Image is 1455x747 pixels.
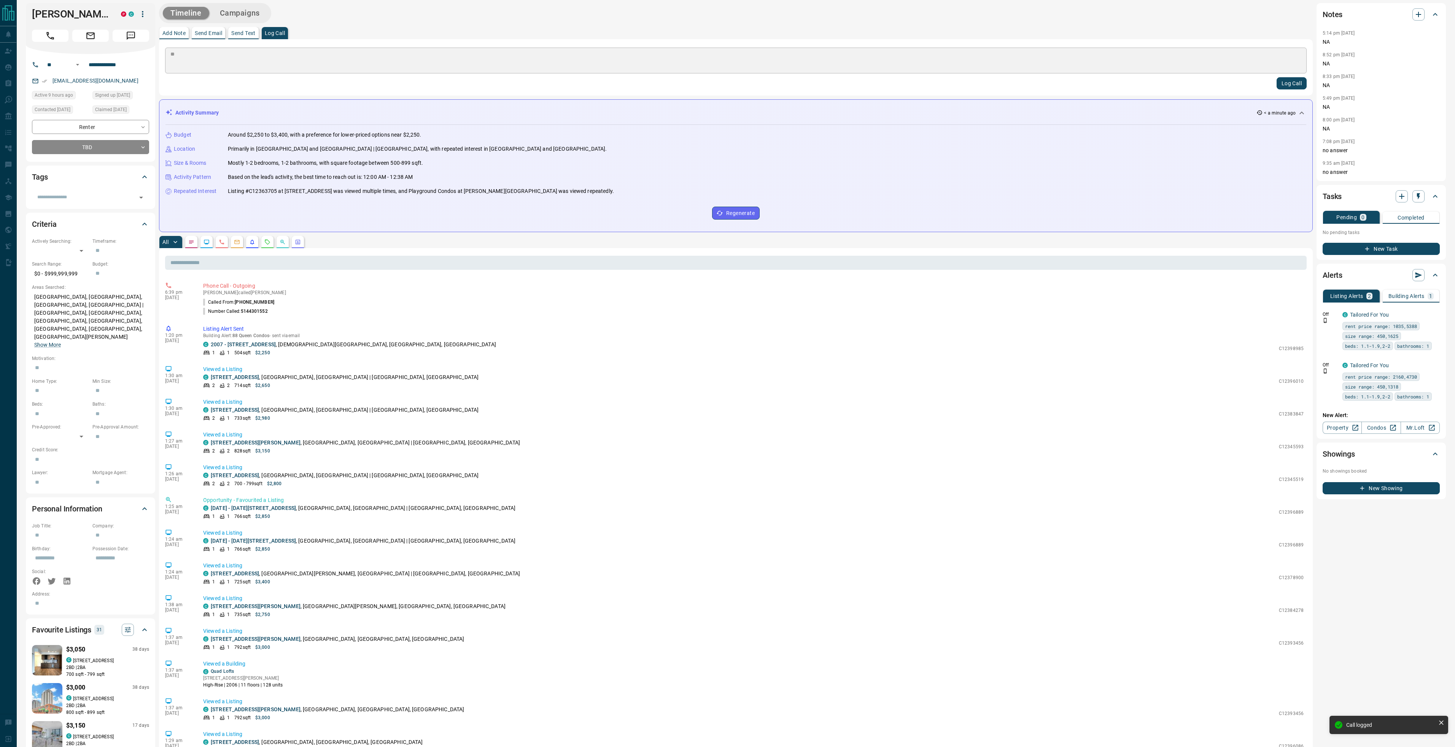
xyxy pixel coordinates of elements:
p: 1 [1429,293,1432,299]
p: Motivation: [32,355,149,362]
p: 700 sqft - 799 sqft [66,671,149,678]
p: C12383847 [1279,411,1304,417]
span: Signed up [DATE] [95,91,130,99]
p: 766 sqft [234,513,251,520]
p: Budget: [92,261,149,268]
p: C12345593 [1279,443,1304,450]
p: 1:20 pm [165,333,192,338]
img: Favourited listing [22,683,72,714]
svg: Requests [264,239,270,245]
svg: Calls [219,239,225,245]
h2: Showings [1323,448,1355,460]
p: Address: [32,591,149,597]
p: 7:08 pm [DATE] [1323,139,1355,144]
p: $2,850 [255,513,270,520]
p: 1:24 am [165,537,192,542]
p: 5:14 pm [DATE] [1323,30,1355,36]
p: 1 [227,546,230,553]
p: Pre-Approval Amount: [92,424,149,430]
img: Favourited listing [27,645,67,675]
svg: Agent Actions [295,239,301,245]
div: Call logged [1346,722,1435,728]
p: 8:00 pm [DATE] [1323,117,1355,123]
p: Add Note [162,30,186,36]
p: 1 [212,611,215,618]
p: NA [1323,38,1440,46]
p: [DATE] [165,444,192,449]
p: $3,400 [255,578,270,585]
p: , [GEOGRAPHIC_DATA], [GEOGRAPHIC_DATA] | [GEOGRAPHIC_DATA], [GEOGRAPHIC_DATA] [211,373,479,381]
p: [DATE] [165,542,192,547]
p: Activity Pattern [174,173,211,181]
p: Activity Summary [175,109,219,117]
p: 2 [227,480,230,487]
div: Favourite Listings31 [32,621,149,639]
p: 1:37 am [165,705,192,710]
p: 2 [227,448,230,454]
span: [PHONE_NUMBER] [235,299,274,305]
p: 2 [212,382,215,389]
p: 1 [212,513,215,520]
p: C12378900 [1279,574,1304,581]
p: 828 sqft [234,448,251,454]
p: Possession Date: [92,545,149,552]
div: condos.ca [203,571,208,576]
a: Favourited listing$3,00038 dayscondos.ca[STREET_ADDRESS]2BD |2BA800 sqft - 899 sqft [32,682,149,716]
svg: Opportunities [280,239,286,245]
h2: Criteria [32,218,57,230]
p: [STREET_ADDRESS][PERSON_NAME] [203,675,283,682]
p: C12393456 [1279,640,1304,647]
p: [DATE] [165,476,192,482]
div: property.ca [121,11,126,17]
p: Repeated Interest [174,187,216,195]
a: [DATE] - [DATE][STREET_ADDRESS] [211,505,296,511]
p: 1 [227,714,230,721]
p: Log Call [265,30,285,36]
p: Viewed a Listing [203,562,1304,570]
p: , [DEMOGRAPHIC_DATA][GEOGRAPHIC_DATA], [GEOGRAPHIC_DATA], [GEOGRAPHIC_DATA] [211,341,496,349]
a: [STREET_ADDRESS] [211,739,259,745]
p: [DATE] [165,575,192,580]
p: $2,650 [255,382,270,389]
button: Campaigns [212,7,267,19]
p: 1:37 am [165,635,192,640]
p: 792 sqft [234,644,251,651]
p: $3,000 [255,644,270,651]
span: rent price range: 2160,4730 [1345,373,1417,381]
p: High-Rise | 2006 | 11 floors | 128 units [203,682,283,688]
h2: Favourite Listings [32,624,91,636]
p: 792 sqft [234,714,251,721]
div: condos.ca [66,657,72,663]
a: Condos [1361,422,1401,434]
span: 88 Queen Condos [232,333,270,338]
p: $3,000 [66,683,85,692]
p: Building Alerts [1388,293,1425,299]
button: New Showing [1323,482,1440,494]
span: beds: 1.1-1.9,2-2 [1345,393,1390,400]
p: Viewed a Listing [203,365,1304,373]
div: Activity Summary< a minute ago [165,106,1306,120]
p: 17 days [132,722,149,729]
p: 38 days [132,684,149,691]
p: 1 [227,349,230,356]
div: Notes [1323,5,1440,24]
p: NA [1323,81,1440,89]
p: < a minute ago [1264,110,1296,116]
p: Social: [32,568,89,575]
p: Off [1323,362,1338,368]
p: 766 sqft [234,546,251,553]
p: 1 [212,714,215,721]
p: Baths: [92,401,149,408]
p: C12396010 [1279,378,1304,385]
p: C12396889 [1279,542,1304,548]
span: Contacted [DATE] [35,106,70,113]
p: Opportunity - Favourited a Listing [203,496,1304,504]
div: condos.ca [203,636,208,642]
p: [DATE] [165,411,192,416]
div: condos.ca [203,342,208,347]
p: [DATE] [165,509,192,514]
div: condos.ca [203,505,208,511]
svg: Listing Alerts [249,239,255,245]
div: Criteria [32,215,149,233]
p: 2 [1368,293,1371,299]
